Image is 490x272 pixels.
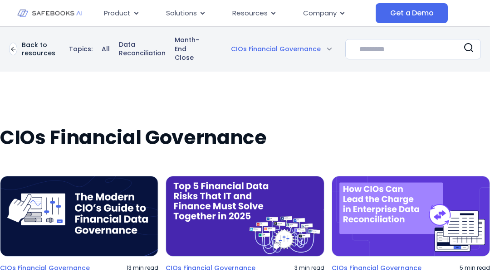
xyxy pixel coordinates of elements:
[390,9,433,18] span: Get a Demo
[332,264,421,272] a: CIOs Financial Governance
[332,176,490,257] img: a purple background with the words how cios can lead the charge in enterprise data
[127,264,158,272] p: 13 min read
[220,44,332,53] div: CIOs Financial Governance
[97,5,376,22] nav: Menu
[303,8,337,19] span: Company
[232,8,268,19] span: Resources
[104,8,131,19] span: Product
[460,264,490,272] p: 5 min read
[166,264,255,272] a: CIOs Financial Governance
[22,41,60,57] p: Back to resources
[175,36,199,63] a: Month-End Close
[166,176,324,257] img: a clock surrounded by lots of magnets with the words top 5 financial data tasks
[166,8,197,19] span: Solutions
[69,45,93,54] p: Topics:
[294,264,324,272] p: 3 min read
[102,45,110,54] a: All
[9,41,60,57] a: Back to resources
[97,5,376,22] div: Menu Toggle
[119,40,166,58] a: Data Reconciliation
[376,3,448,23] a: Get a Demo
